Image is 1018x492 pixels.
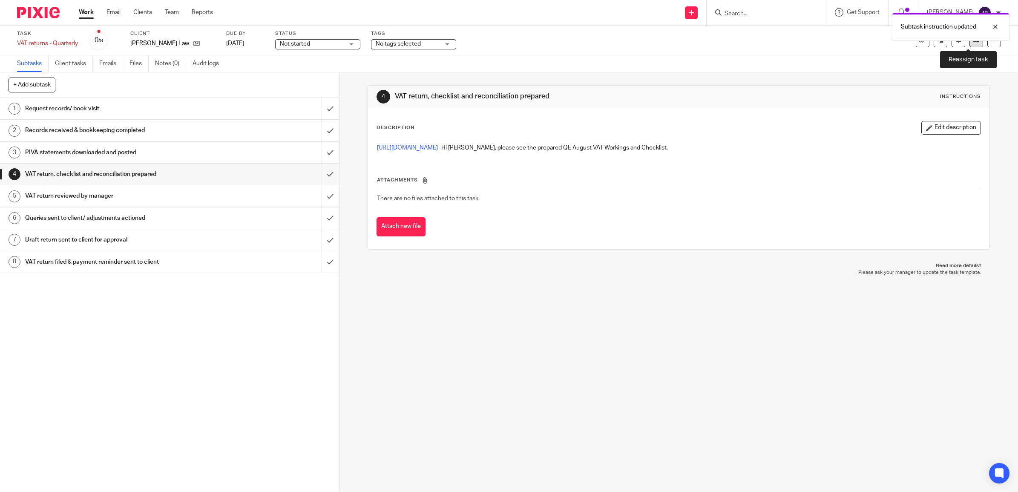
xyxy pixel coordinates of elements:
[377,90,390,104] div: 4
[377,124,414,131] p: Description
[155,55,186,72] a: Notes (0)
[17,7,60,18] img: Pixie
[25,124,217,137] h1: Records received & bookkeeping completed
[395,92,697,101] h1: VAT return, checklist and reconciliation prepared
[25,256,217,268] h1: VAT return filed & payment reminder sent to client
[98,38,103,43] small: /8
[165,8,179,17] a: Team
[9,125,20,137] div: 2
[9,212,20,224] div: 6
[377,145,438,151] a: [URL][DOMAIN_NAME]
[99,55,123,72] a: Emails
[377,178,418,182] span: Attachments
[192,8,213,17] a: Reports
[376,41,421,47] span: No tags selected
[79,8,94,17] a: Work
[193,55,225,72] a: Audit logs
[376,262,981,269] p: Need more details?
[377,217,426,236] button: Attach new file
[130,30,216,37] label: Client
[9,78,55,92] button: + Add subtask
[275,30,360,37] label: Status
[9,168,20,180] div: 4
[25,190,217,202] h1: VAT return reviewed by manager
[17,55,49,72] a: Subtasks
[129,55,149,72] a: Files
[25,146,217,159] h1: PIVA statements downloaded and posted
[95,35,103,45] div: 0
[133,8,152,17] a: Clients
[978,6,992,20] img: svg%3E
[226,40,244,46] span: [DATE]
[9,256,20,268] div: 8
[25,102,217,115] h1: Request records/ book visit
[377,196,480,201] span: There are no files attached to this task.
[921,121,981,135] button: Edit description
[55,55,93,72] a: Client tasks
[371,30,456,37] label: Tags
[9,147,20,158] div: 3
[9,190,20,202] div: 5
[376,269,981,276] p: Please ask your manager to update the task template.
[901,23,978,31] p: Subtask instruction updated.
[940,93,981,100] div: Instructions
[25,212,217,224] h1: Queries sent to client/ adjustments actioned
[130,39,189,48] p: [PERSON_NAME] Law
[226,30,265,37] label: Due by
[17,39,78,48] div: VAT returns - Quarterly
[25,168,217,181] h1: VAT return, checklist and reconciliation prepared
[25,233,217,246] h1: Draft return sent to client for approval
[9,234,20,246] div: 7
[377,144,981,152] p: - Hi [PERSON_NAME], please see the prepared QE August VAT Workings and Checklist.
[280,41,310,47] span: Not started
[106,8,121,17] a: Email
[17,30,78,37] label: Task
[9,103,20,115] div: 1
